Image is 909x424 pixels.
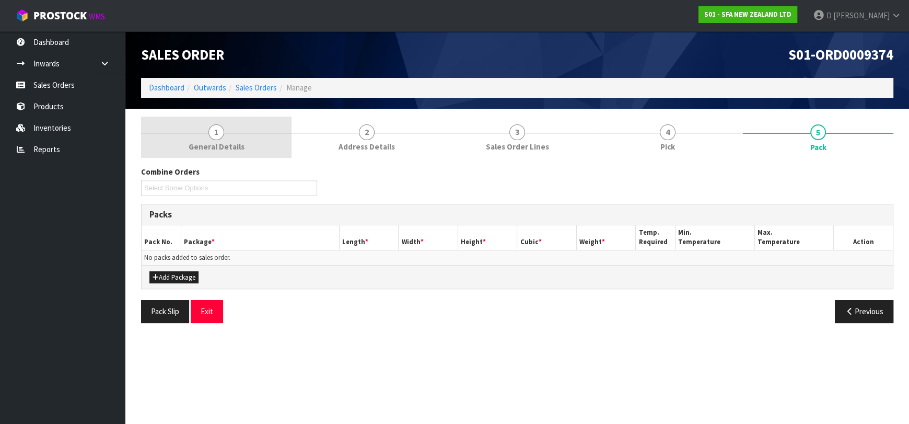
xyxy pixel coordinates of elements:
[339,225,399,250] th: Length
[833,10,890,20] span: [PERSON_NAME]
[399,225,458,250] th: Width
[149,210,885,220] h3: Packs
[660,124,675,140] span: 4
[191,300,223,323] button: Exit
[754,225,833,250] th: Max. Temperature
[675,225,754,250] th: Min. Temperature
[194,83,226,93] a: Outwards
[141,166,200,177] label: Combine Orders
[142,225,181,250] th: Pack No.
[149,271,199,284] button: Add Package
[142,250,893,265] td: No packs added to sales order.
[826,10,832,20] span: D
[236,83,277,93] a: Sales Orders
[181,225,340,250] th: Package
[189,141,244,152] span: General Details
[486,141,549,152] span: Sales Order Lines
[339,141,395,152] span: Address Details
[89,12,105,21] small: WMS
[576,225,636,250] th: Weight
[359,124,375,140] span: 2
[149,83,184,93] a: Dashboard
[33,9,87,22] span: ProStock
[141,158,893,331] span: Pack
[16,9,29,22] img: cube-alt.png
[704,10,791,19] strong: S01 - SFA NEW ZEALAND LTD
[788,46,893,63] span: S01-ORD0009374
[810,124,826,140] span: 5
[286,83,312,93] span: Manage
[835,300,893,323] button: Previous
[810,142,826,153] span: Pack
[660,141,675,152] span: Pick
[833,225,893,250] th: Action
[141,300,189,323] button: Pack Slip
[458,225,517,250] th: Height
[517,225,577,250] th: Cubic
[141,46,224,63] span: Sales Order
[509,124,525,140] span: 3
[636,225,675,250] th: Temp. Required
[208,124,224,140] span: 1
